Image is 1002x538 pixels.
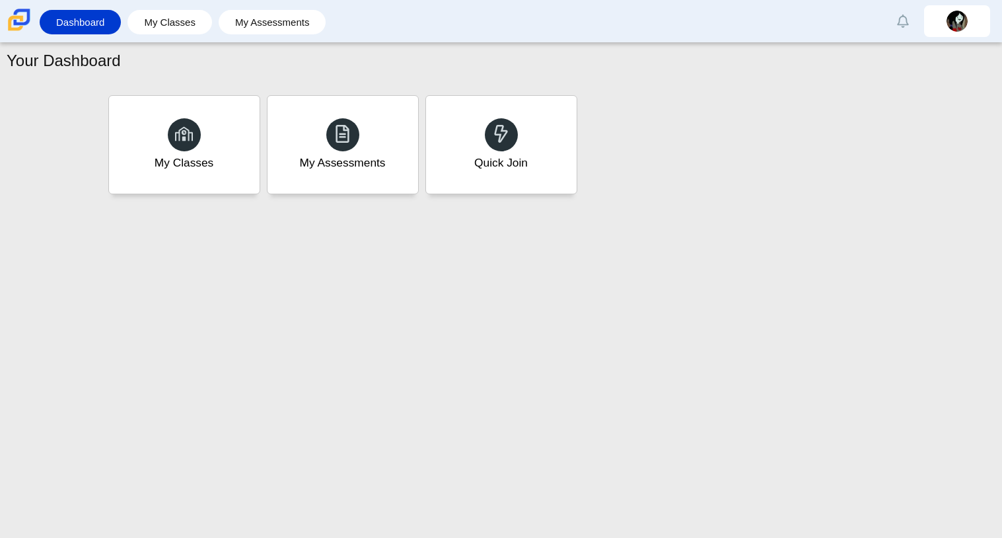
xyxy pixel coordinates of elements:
[134,10,205,34] a: My Classes
[888,7,917,36] a: Alerts
[108,95,260,194] a: My Classes
[300,155,386,171] div: My Assessments
[267,95,419,194] a: My Assessments
[5,6,33,34] img: Carmen School of Science & Technology
[5,24,33,36] a: Carmen School of Science & Technology
[7,50,121,72] h1: Your Dashboard
[46,10,114,34] a: Dashboard
[425,95,577,194] a: Quick Join
[155,155,214,171] div: My Classes
[225,10,320,34] a: My Assessments
[474,155,528,171] div: Quick Join
[947,11,968,32] img: jasmine.prince.dHpTB5
[924,5,990,37] a: jasmine.prince.dHpTB5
